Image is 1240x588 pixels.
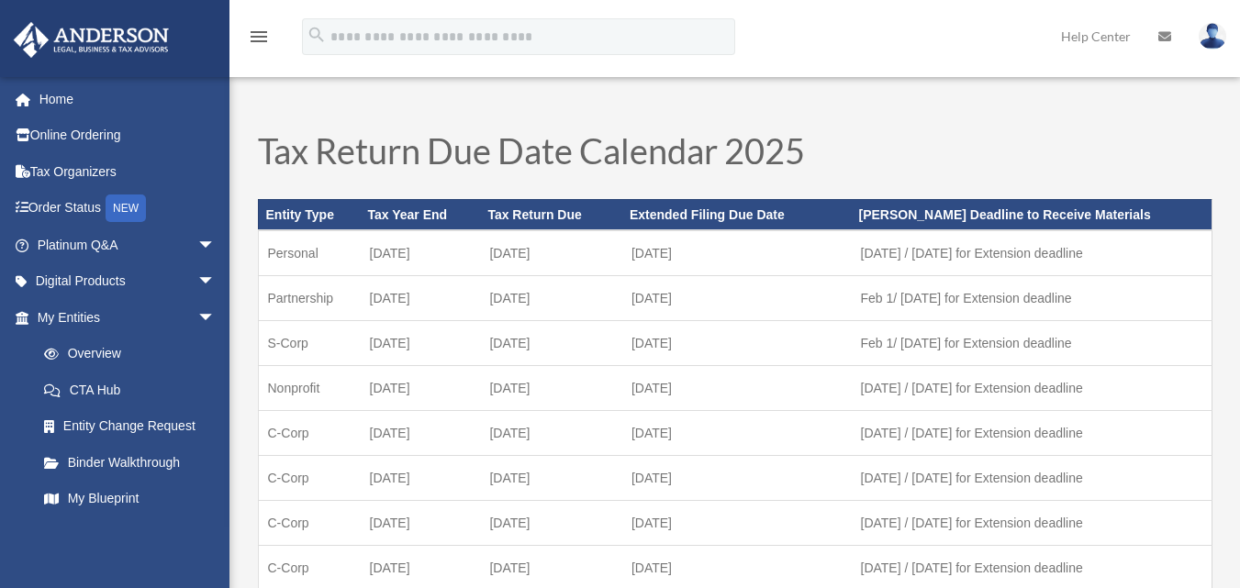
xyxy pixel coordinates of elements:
td: Partnership [258,276,361,321]
td: [DATE] [480,501,622,546]
th: Tax Year End [361,199,481,230]
a: Home [13,81,243,117]
td: [DATE] [361,501,481,546]
td: [DATE] / [DATE] for Extension deadline [852,501,1212,546]
span: arrow_drop_down [197,299,234,337]
a: My Entitiesarrow_drop_down [13,299,243,336]
a: menu [248,32,270,48]
span: arrow_drop_down [197,227,234,264]
a: Order StatusNEW [13,190,243,227]
a: Platinum Q&Aarrow_drop_down [13,227,243,263]
a: Tax Organizers [13,153,243,190]
th: Tax Return Due [480,199,622,230]
td: [DATE] [361,230,481,276]
td: C-Corp [258,456,361,501]
td: [DATE] [480,230,622,276]
img: User Pic [1199,23,1226,50]
td: [DATE] [480,276,622,321]
th: Extended Filing Due Date [622,199,852,230]
th: [PERSON_NAME] Deadline to Receive Materials [852,199,1212,230]
td: [DATE] [622,230,852,276]
td: [DATE] [622,456,852,501]
img: Anderson Advisors Platinum Portal [8,22,174,58]
a: Overview [26,336,243,372]
th: Entity Type [258,199,361,230]
div: NEW [106,194,146,222]
td: [DATE] [361,366,481,411]
td: [DATE] [622,321,852,366]
td: S-Corp [258,321,361,366]
td: [DATE] / [DATE] for Extension deadline [852,230,1212,276]
td: [DATE] [480,321,622,366]
td: [DATE] [480,366,622,411]
td: Personal [258,230,361,276]
td: [DATE] [480,411,622,456]
td: [DATE] [361,276,481,321]
td: C-Corp [258,501,361,546]
a: CTA Hub [26,372,243,408]
td: [DATE] [622,501,852,546]
td: [DATE] [622,411,852,456]
td: [DATE] [361,321,481,366]
i: search [307,25,327,45]
td: [DATE] [622,276,852,321]
td: [DATE] [361,456,481,501]
td: [DATE] / [DATE] for Extension deadline [852,411,1212,456]
a: Digital Productsarrow_drop_down [13,263,243,300]
td: C-Corp [258,411,361,456]
td: [DATE] / [DATE] for Extension deadline [852,456,1212,501]
a: My Blueprint [26,481,243,517]
h1: Tax Return Due Date Calendar 2025 [258,133,1212,177]
td: Feb 1/ [DATE] for Extension deadline [852,276,1212,321]
span: arrow_drop_down [197,263,234,301]
a: Entity Change Request [26,408,243,445]
a: Tax Due Dates [26,516,234,553]
td: Feb 1/ [DATE] for Extension deadline [852,321,1212,366]
td: [DATE] / [DATE] for Extension deadline [852,366,1212,411]
td: Nonprofit [258,366,361,411]
i: menu [248,26,270,48]
td: [DATE] [622,366,852,411]
a: Binder Walkthrough [26,444,243,481]
td: [DATE] [361,411,481,456]
a: Online Ordering [13,117,243,154]
td: [DATE] [480,456,622,501]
